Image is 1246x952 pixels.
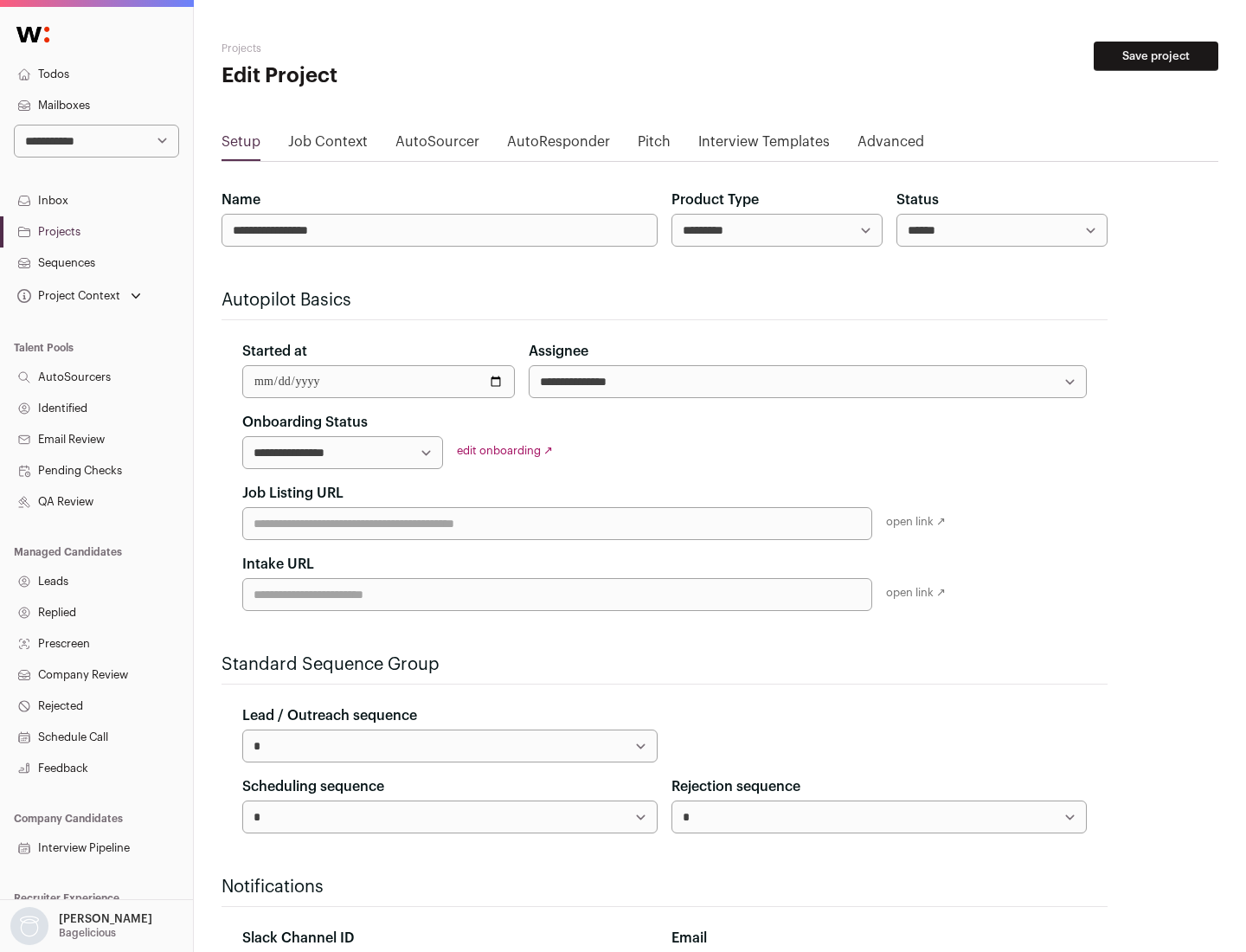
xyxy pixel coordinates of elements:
[242,483,344,504] label: Job Listing URL
[59,912,152,926] p: [PERSON_NAME]
[14,289,120,303] div: Project Context
[242,776,384,797] label: Scheduling sequence
[698,132,830,159] a: Interview Templates
[529,341,588,362] label: Assignee
[59,926,116,940] p: Bagelicious
[242,705,417,726] label: Lead / Outreach sequence
[222,62,554,90] h1: Edit Project
[671,190,759,210] label: Product Type
[10,907,48,945] img: nopic.png
[222,132,260,159] a: Setup
[288,132,368,159] a: Job Context
[7,17,59,52] img: Wellfound
[242,341,307,362] label: Started at
[222,875,1108,899] h2: Notifications
[671,928,1087,949] div: Email
[7,907,156,945] button: Open dropdown
[395,132,479,159] a: AutoSourcer
[242,554,314,575] label: Intake URL
[857,132,924,159] a: Advanced
[638,132,671,159] a: Pitch
[14,284,145,308] button: Open dropdown
[242,928,354,949] label: Slack Channel ID
[222,42,554,55] h2: Projects
[671,776,800,797] label: Rejection sequence
[896,190,939,210] label: Status
[222,190,260,210] label: Name
[242,412,368,433] label: Onboarding Status
[507,132,610,159] a: AutoResponder
[1094,42,1218,71] button: Save project
[222,288,1108,312] h2: Autopilot Basics
[222,653,1108,677] h2: Standard Sequence Group
[457,445,553,456] a: edit onboarding ↗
